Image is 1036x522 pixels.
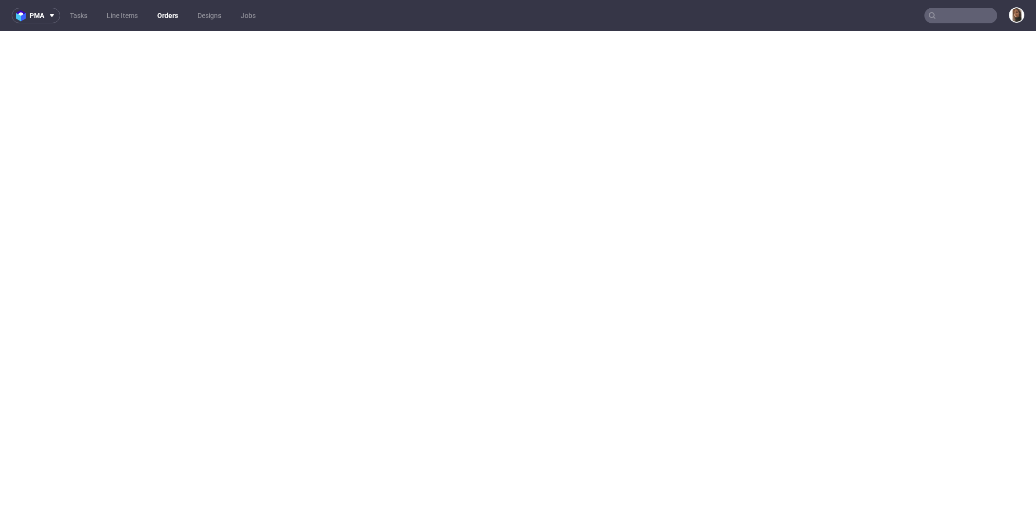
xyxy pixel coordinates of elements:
img: Angelina Marć [1010,8,1023,22]
span: pma [30,12,44,19]
a: Jobs [235,8,262,23]
a: Tasks [64,8,93,23]
a: Orders [151,8,184,23]
a: Designs [192,8,227,23]
a: Line Items [101,8,144,23]
button: pma [12,8,60,23]
img: logo [16,10,30,21]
